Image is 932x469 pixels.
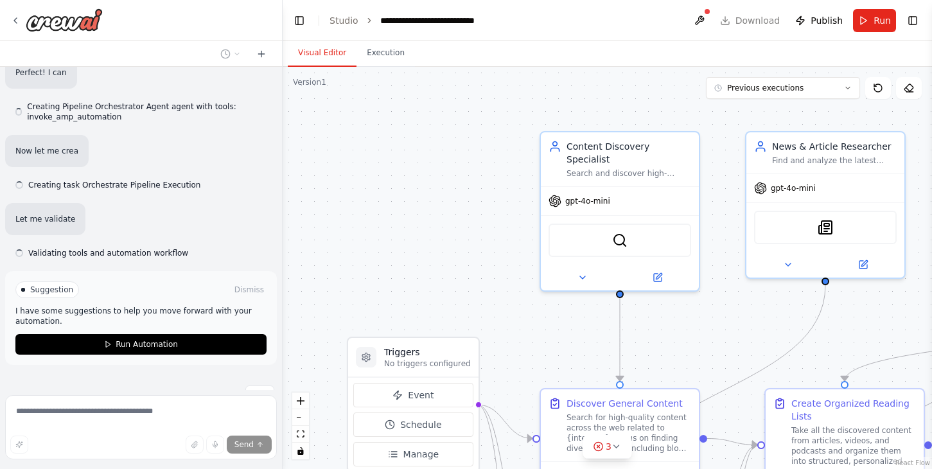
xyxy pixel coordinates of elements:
[621,270,694,285] button: Open in side panel
[403,448,439,461] span: Manage
[330,14,505,27] nav: breadcrumb
[540,131,700,292] div: Content Discovery SpecialistSearch and discover high-quality articles, videos, and podcasts based...
[745,131,906,279] div: News & Article ResearcherFind and analyze the latest news articles and written content related to...
[215,46,246,62] button: Switch to previous chat
[790,9,848,32] button: Publish
[292,443,309,459] button: toggle interactivity
[567,168,691,179] div: Search and discover high-quality articles, videos, and podcasts based on {interests} and {content...
[384,358,471,369] p: No triggers configured
[26,8,103,31] img: Logo
[292,393,309,459] div: React Flow controls
[408,389,434,402] span: Event
[353,442,473,466] button: Manage
[292,426,309,443] button: fit view
[292,393,309,409] button: zoom in
[565,196,610,206] span: gpt-4o-mini
[727,83,804,93] span: Previous executions
[290,12,308,30] button: Hide left sidebar
[330,15,358,26] a: Studio
[606,440,611,453] span: 3
[853,9,896,32] button: Run
[15,306,267,326] p: I have some suggestions to help you move forward with your automation.
[384,346,471,358] h3: Triggers
[811,14,843,27] span: Publish
[232,283,267,296] button: Dismiss
[116,339,178,350] span: Run Automation
[251,46,272,62] button: Start a new chat
[771,183,816,193] span: gpt-4o-mini
[818,220,833,235] img: SerplyNewsSearchTool
[567,412,691,454] div: Search for high-quality content across the web related to {interests}. Focus on finding diverse s...
[288,40,356,67] button: Visual Editor
[15,67,67,78] p: Perfect! I can
[567,397,683,410] div: Discover General Content
[15,145,78,157] p: Now let me crea
[353,383,473,407] button: Event
[706,77,860,99] button: Previous executions
[791,397,916,423] div: Create Organized Reading Lists
[206,436,224,454] button: Click to speak your automation idea
[15,213,75,225] p: Let me validate
[27,102,267,122] span: Creating Pipeline Orchestrator Agent agent with tools: invoke_amp_automation
[772,140,897,153] div: News & Article Researcher
[353,412,473,437] button: Schedule
[30,285,73,295] span: Suggestion
[227,436,272,454] button: Send
[612,233,628,248] img: SerperDevTool
[292,409,309,426] button: zoom out
[28,180,200,190] span: Creating task Orchestrate Pipeline Execution
[400,418,441,431] span: Schedule
[827,257,899,272] button: Open in side panel
[293,77,326,87] div: Version 1
[791,425,916,466] div: Take all the discovered content from articles, videos, and podcasts and organize them into struct...
[28,248,188,258] span: Validating tools and automation workflow
[567,140,691,166] div: Content Discovery Specialist
[895,459,930,466] a: React Flow attribution
[707,432,757,452] g: Edge from 6427c0ba-42f8-42ea-ac0f-0ab0f8248ab6 to 21379e78-676b-4e1d-86a8-fb8ed4129a62
[477,398,532,445] g: Edge from triggers to 6427c0ba-42f8-42ea-ac0f-0ab0f8248ab6
[583,435,632,459] button: 3
[15,334,267,355] button: Run Automation
[356,40,415,67] button: Execution
[874,14,891,27] span: Run
[10,436,28,454] button: Improve this prompt
[186,436,204,454] button: Upload files
[234,439,254,450] span: Send
[904,12,922,30] button: Show right sidebar
[613,285,626,381] g: Edge from 2965a895-7839-47ae-9573-f96e6bbde76d to 6427c0ba-42f8-42ea-ac0f-0ab0f8248ab6
[772,155,897,166] div: Find and analyze the latest news articles and written content related to {interests}, focusing on...
[245,385,274,405] button: Stop the agent work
